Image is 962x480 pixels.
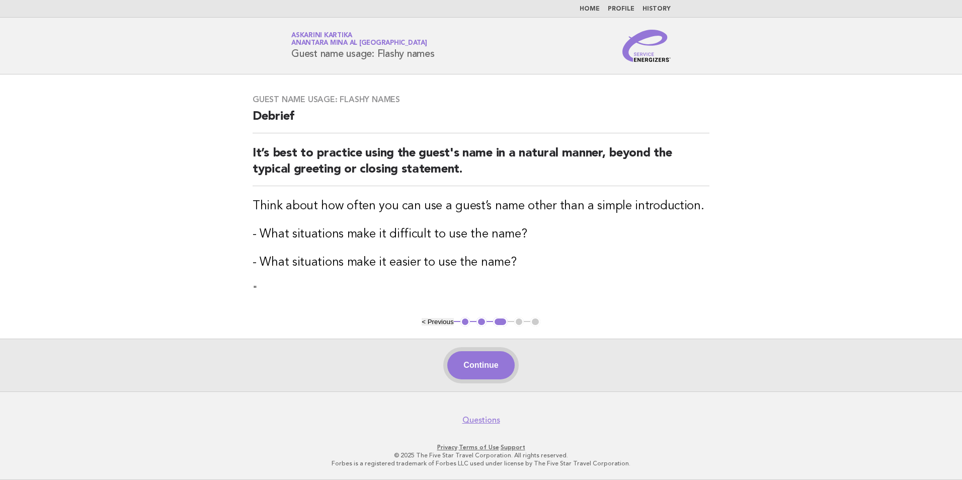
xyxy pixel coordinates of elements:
span: Anantara Mina al [GEOGRAPHIC_DATA] [291,40,427,47]
h2: It’s best to practice using the guest's name in a natural manner, beyond the typical greeting or ... [253,145,709,186]
a: Questions [462,415,500,425]
h3: Guest name usage: Flashy names [253,95,709,105]
h2: Debrief [253,109,709,133]
a: Askarini KartikaAnantara Mina al [GEOGRAPHIC_DATA] [291,32,427,46]
h1: Guest name usage: Flashy names [291,33,435,59]
a: Terms of Use [459,444,499,451]
button: 2 [476,317,487,327]
p: " [253,283,709,297]
img: Service Energizers [622,30,671,62]
button: Continue [447,351,514,379]
h3: - What situations make it difficult to use the name? [253,226,709,243]
button: 1 [460,317,470,327]
h3: - What situations make it easier to use the name? [253,255,709,271]
a: Profile [608,6,634,12]
p: · · [173,443,789,451]
button: < Previous [422,318,453,326]
a: Home [580,6,600,12]
a: Privacy [437,444,457,451]
p: © 2025 The Five Star Travel Corporation. All rights reserved. [173,451,789,459]
button: 3 [493,317,508,327]
a: Support [501,444,525,451]
a: History [643,6,671,12]
h3: Think about how often you can use a guest’s name other than a simple introduction. [253,198,709,214]
p: Forbes is a registered trademark of Forbes LLC used under license by The Five Star Travel Corpora... [173,459,789,467]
